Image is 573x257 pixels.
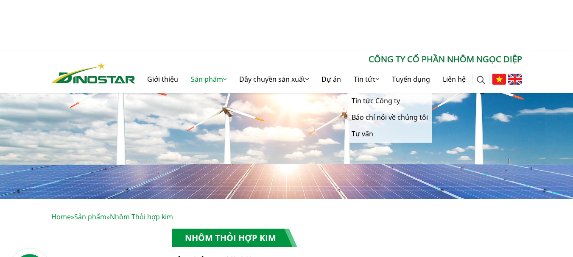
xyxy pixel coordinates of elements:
[172,229,297,247] h1: Nhôm Thỏi hợp kim
[51,212,71,221] a: Home
[347,66,386,93] a: Tin tức
[184,66,233,93] a: Sản phẩm
[347,93,432,109] a: Tin tức Công ty
[347,109,432,126] a: Báo chí nói về chúng tôi
[233,66,315,93] a: Dây chuyền sản xuất
[436,66,472,93] a: Liên hệ
[74,212,106,221] a: Sản phẩm
[386,66,436,93] a: Tuyển dụng
[110,212,173,221] span: Nhôm Thỏi hợp kim
[51,62,135,83] img: Nhôm Dinostar
[492,74,506,85] img: Tiếng Việt
[141,66,184,93] a: Giới thiệu
[477,76,485,84] img: search
[51,212,173,221] span: » »
[135,53,522,66] p: CÔNG TY CỔ PHẦN NHÔM NGỌC DIỆP
[315,66,347,93] a: Dự án
[508,74,522,85] img: English
[347,126,432,142] a: Tư vấn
